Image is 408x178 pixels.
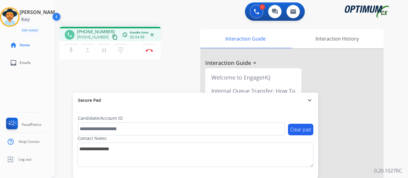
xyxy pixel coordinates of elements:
[20,60,31,65] span: Emails
[77,29,115,35] span: [PHONE_NUMBER]
[149,32,155,37] mat-icon: close
[18,157,32,162] span: Log out
[122,32,128,37] mat-icon: access_time
[146,49,153,52] img: control
[112,34,118,40] mat-icon: content_copy
[77,35,109,40] span: [PHONE_NUMBER]
[208,84,299,98] div: Internal Queue Transfer: How To
[78,135,107,141] label: Contact Notes:
[288,124,313,135] button: Clear pad
[67,32,72,37] mat-icon: phone
[130,35,144,40] span: 00:04:36
[19,139,40,144] span: Help Center
[67,47,75,54] mat-icon: mic
[20,16,31,23] div: Busy
[374,167,402,174] p: 0.20.1027RC
[117,47,124,54] mat-icon: dialpad
[22,122,42,127] span: FocalPoints
[20,9,59,16] h3: [PERSON_NAME]
[200,29,290,48] div: Interaction Guide
[10,59,17,66] mat-icon: inbox
[78,97,101,103] span: Secure Pad
[10,41,17,49] mat-icon: home
[78,115,124,121] label: Candidate/Account ID:
[100,47,108,54] mat-icon: pause
[84,47,91,54] mat-icon: merge_type
[20,43,30,48] span: Home
[290,29,384,48] div: Interaction History
[1,9,18,26] img: avatar
[130,30,148,35] span: Handle time
[306,97,313,104] mat-icon: expand_more
[208,71,299,84] div: Welcome to EngageHQ
[260,4,265,10] div: 1
[20,27,41,34] button: Edit Avatar
[5,118,42,132] a: FocalPoints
